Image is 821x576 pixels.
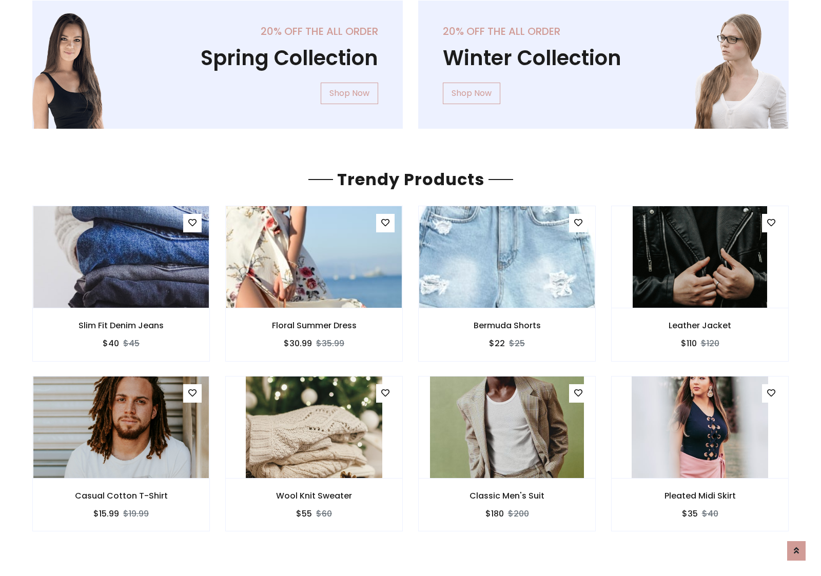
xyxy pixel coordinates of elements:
h6: $55 [296,509,312,519]
del: $25 [509,337,525,349]
del: $200 [508,508,529,520]
h6: Bermuda Shorts [419,321,595,330]
h6: $180 [485,509,504,519]
del: $35.99 [316,337,344,349]
del: $45 [123,337,140,349]
h6: $40 [103,339,119,348]
h6: $35 [682,509,698,519]
h6: $15.99 [93,509,119,519]
h6: $30.99 [284,339,312,348]
h1: Spring Collection [57,46,378,70]
h6: $110 [681,339,697,348]
h6: Wool Knit Sweater [226,491,402,501]
h6: Pleated Midi Skirt [612,491,788,501]
h6: Leather Jacket [612,321,788,330]
a: Shop Now [321,83,378,104]
del: $19.99 [123,508,149,520]
span: Trendy Products [333,168,488,191]
h6: Casual Cotton T-Shirt [33,491,209,501]
del: $120 [701,337,719,349]
h6: Slim Fit Denim Jeans [33,321,209,330]
a: Shop Now [443,83,500,104]
h1: Winter Collection [443,46,764,70]
del: $60 [316,508,332,520]
h5: 20% off the all order [57,25,378,37]
h6: $22 [489,339,505,348]
del: $40 [702,508,718,520]
h6: Floral Summer Dress [226,321,402,330]
h5: 20% off the all order [443,25,764,37]
h6: Classic Men's Suit [419,491,595,501]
